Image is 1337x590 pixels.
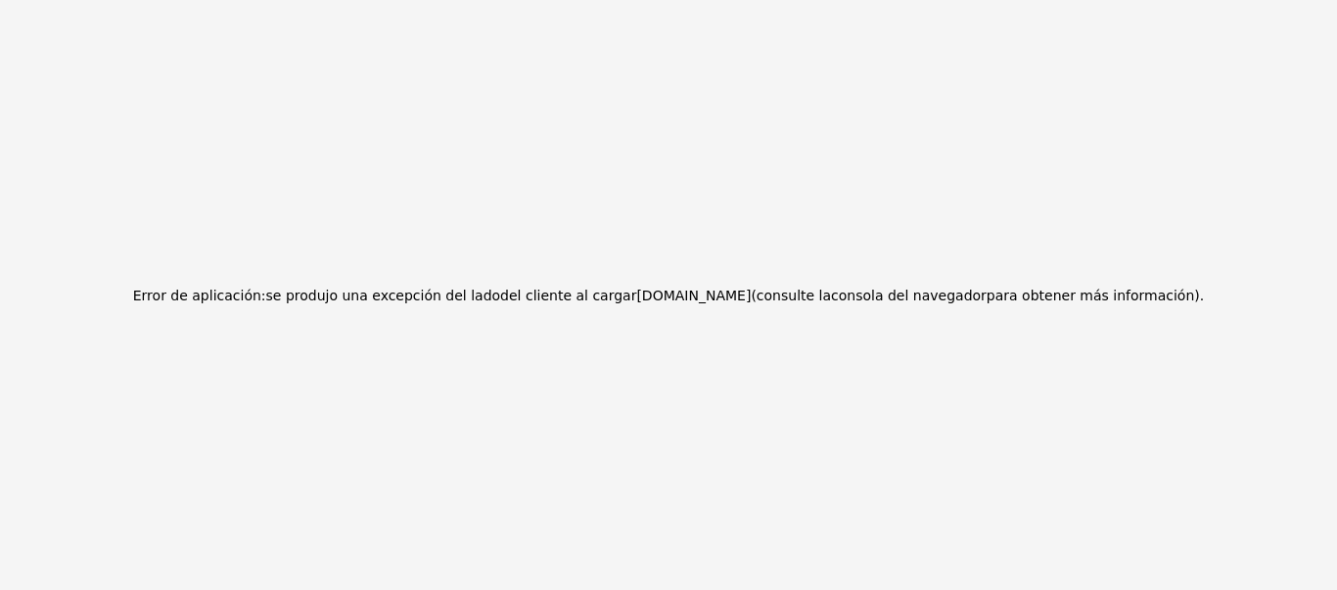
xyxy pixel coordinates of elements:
[636,288,751,303] font: [DOMAIN_NAME]
[831,288,987,303] font: consola del navegador
[133,288,266,303] font: Error de aplicación:
[751,288,831,303] font: (consulte la
[500,288,636,303] font: del cliente al cargar
[987,288,1204,303] font: para obtener más información).
[266,288,501,303] font: se produjo una excepción del lado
